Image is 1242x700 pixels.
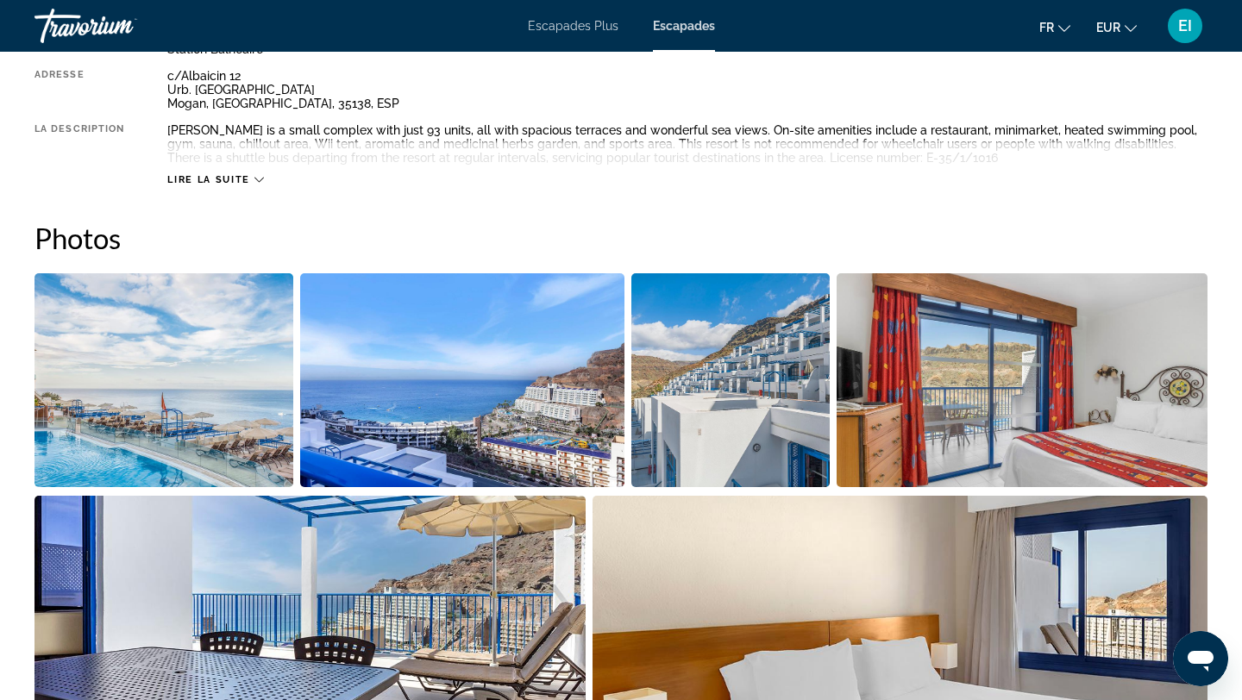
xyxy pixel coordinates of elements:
div: La description [34,123,124,165]
button: Open full-screen image slider [34,272,293,488]
button: Lire la suite [167,173,263,186]
div: [PERSON_NAME] is a small complex with just 93 units, all with spacious terraces and wonderful sea... [167,123,1207,165]
font: EI [1178,16,1192,34]
button: Menu utilisateur [1163,8,1207,44]
button: Changer de devise [1096,15,1137,40]
a: Escapades Plus [528,19,618,33]
a: Escapades [653,19,715,33]
button: Open full-screen image slider [837,272,1207,488]
button: Open full-screen image slider [300,272,624,488]
div: c/Albaicin 12 Urb. [GEOGRAPHIC_DATA] Mogan, [GEOGRAPHIC_DATA], 35138, ESP [167,69,1207,110]
iframe: Bouton de lancement de la fenêtre de messagerie [1173,631,1228,686]
div: Adresse [34,69,124,110]
span: Lire la suite [167,174,249,185]
font: fr [1039,21,1054,34]
h2: Photos [34,221,1207,255]
a: Travorium [34,3,207,48]
button: Changer de langue [1039,15,1070,40]
button: Open full-screen image slider [631,272,830,488]
font: EUR [1096,21,1120,34]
